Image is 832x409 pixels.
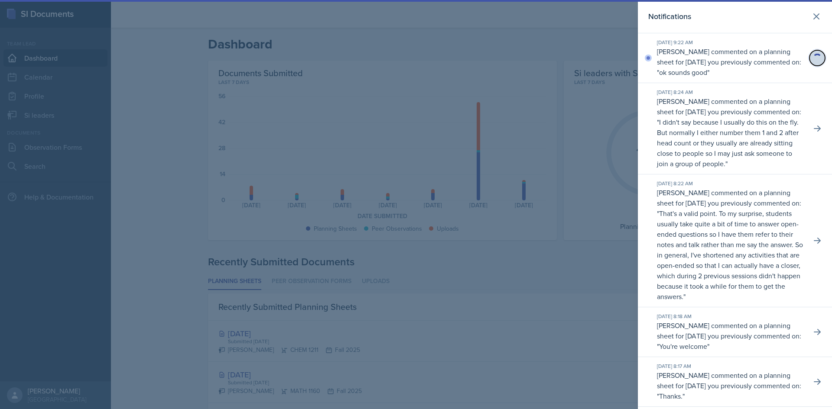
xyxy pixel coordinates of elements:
[657,370,804,401] p: [PERSON_NAME] commented on a planning sheet for [DATE] you previously commented on: " "
[659,68,707,77] p: ok sounds good
[657,96,804,169] p: [PERSON_NAME] commented on a planning sheet for [DATE] you previously commented on: " "
[657,362,804,370] div: [DATE] 8:17 AM
[657,209,803,301] p: That's a valid point. To my surprise, students usually take quite a bit of time to answer open-en...
[657,117,799,168] p: I didn't say because I usually do this on the fly. But normally I either number them 1 and 2 afte...
[659,341,707,351] p: You're welcome
[657,46,804,77] p: [PERSON_NAME] commented on a planning sheet for [DATE] you previously commented on: " "
[657,39,804,46] div: [DATE] 9:22 AM
[657,320,804,351] p: [PERSON_NAME] commented on a planning sheet for [DATE] you previously commented on: " "
[648,10,691,23] h2: Notifications
[657,312,804,320] div: [DATE] 8:18 AM
[657,88,804,96] div: [DATE] 8:24 AM
[659,391,682,401] p: Thanks.
[657,180,804,187] div: [DATE] 8:22 AM
[657,187,804,302] p: [PERSON_NAME] commented on a planning sheet for [DATE] you previously commented on: " "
